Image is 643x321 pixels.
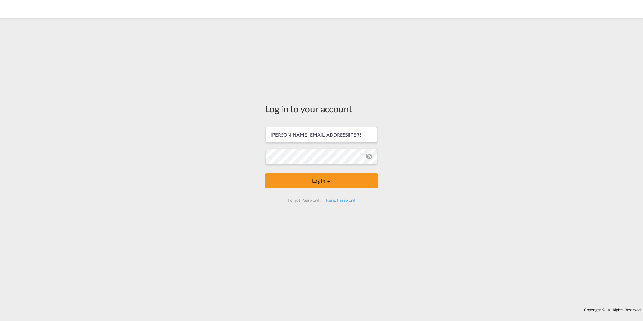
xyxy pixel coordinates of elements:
md-icon: icon-eye-off [365,153,373,160]
button: LOGIN [265,173,378,188]
div: Forgot Password? [285,195,323,206]
div: Reset Password [324,195,358,206]
input: Enter email/phone number [266,127,377,142]
div: Log in to your account [265,102,378,115]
